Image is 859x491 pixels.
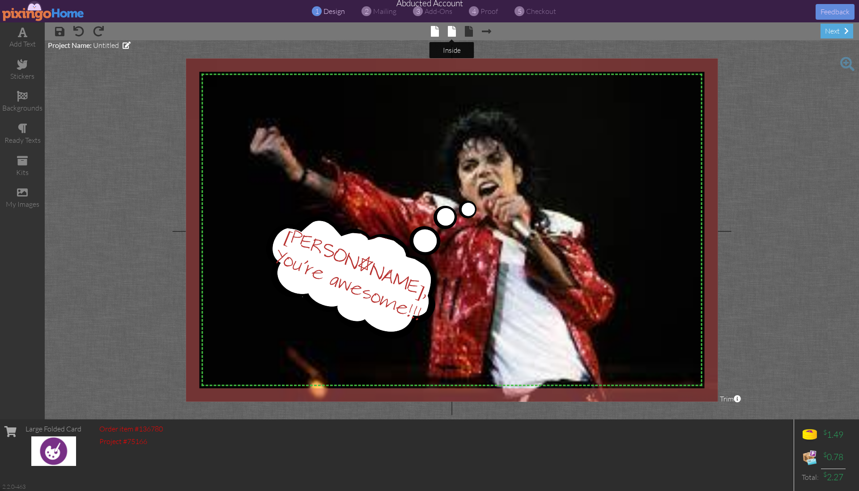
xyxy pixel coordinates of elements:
td: 1.49 [821,424,846,446]
img: points-icon.png [801,426,819,444]
img: create-your-own-landscape.jpg [31,436,76,466]
span: add-ons [425,7,452,16]
div: Large Folded Card [26,424,81,434]
span: Project Name: [48,41,92,49]
span: [PERSON_NAME], You're awesome!!! [271,225,433,328]
span: 5 [518,6,522,17]
span: 3 [416,6,420,17]
td: 0.78 [821,446,846,469]
span: mailing [373,7,396,16]
div: next [821,24,853,38]
div: Project #75166 [99,436,163,447]
span: design [323,7,345,16]
img: expense-icon.png [801,448,819,466]
span: 2 [365,6,369,17]
sup: $ [823,428,827,436]
img: pixingo logo [2,1,85,21]
span: Untitled [93,41,119,50]
sup: $ [823,451,827,458]
span: 4 [472,6,476,17]
td: Total: [799,469,821,486]
span: checkout [526,7,556,16]
button: Feedback [816,4,855,20]
div: Order item #136780 [99,424,163,434]
span: Trim [720,394,741,404]
span: proof [481,7,498,16]
sup: $ [823,470,827,478]
span: 1 [315,6,319,17]
div: 2.2.0-463 [2,482,26,491]
tip-tip: inside [443,46,461,55]
td: 2.27 [821,469,846,486]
